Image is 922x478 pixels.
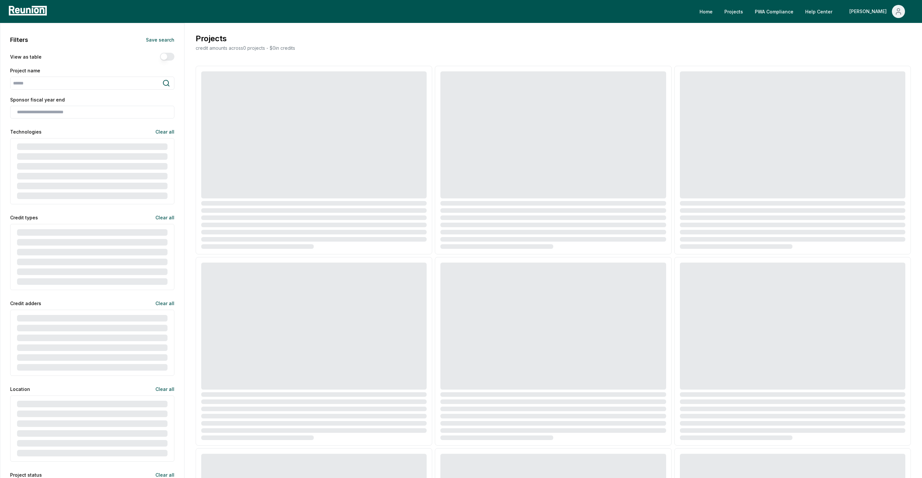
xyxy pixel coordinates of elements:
button: Clear all [150,382,174,395]
a: Home [694,5,718,18]
label: Sponsor fiscal year end [10,96,174,103]
label: Credit types [10,214,38,221]
label: Project name [10,67,174,74]
a: Help Center [800,5,838,18]
button: Clear all [150,297,174,310]
a: Projects [719,5,748,18]
button: Clear all [150,125,174,138]
nav: Main [694,5,915,18]
label: Technologies [10,128,42,135]
button: [PERSON_NAME] [844,5,910,18]
label: View as table [10,53,42,60]
button: Save search [141,33,174,46]
div: [PERSON_NAME] [849,5,889,18]
h3: Projects [194,33,295,45]
a: PWA Compliance [750,5,799,18]
label: Credit adders [10,300,41,307]
button: Clear all [150,211,174,224]
h2: Filters [10,35,28,44]
label: Location [10,386,30,393]
p: credit amounts across 0 projects - $ 0 in credits [194,45,295,51]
